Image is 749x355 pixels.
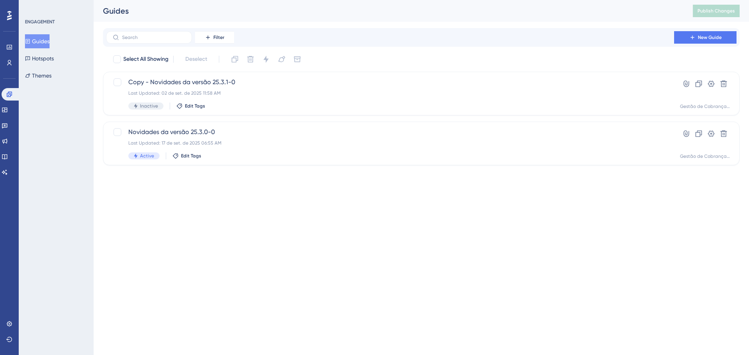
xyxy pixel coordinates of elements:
[181,153,201,159] span: Edit Tags
[213,34,224,41] span: Filter
[123,55,169,64] span: Select All Showing
[698,8,735,14] span: Publish Changes
[185,103,205,109] span: Edit Tags
[25,34,50,48] button: Guides
[128,140,652,146] div: Last Updated: 17 de set. de 2025 06:55 AM
[698,34,722,41] span: New Guide
[103,5,673,16] div: Guides
[25,51,54,65] button: Hotspots
[680,103,730,110] div: Gestão de Cobranças - Painel
[25,69,51,83] button: Themes
[185,55,207,64] span: Deselect
[140,103,158,109] span: Inactive
[674,31,737,44] button: New Guide
[122,35,185,40] input: Search
[176,103,205,109] button: Edit Tags
[693,5,740,17] button: Publish Changes
[140,153,154,159] span: Active
[172,153,201,159] button: Edit Tags
[25,19,55,25] div: ENGAGEMENT
[128,78,652,87] span: Copy - Novidades da versão 25.3.1-0
[128,127,652,137] span: Novidades da versão 25.3.0-0
[680,153,730,159] div: Gestão de Cobranças - Painel
[178,52,214,66] button: Deselect
[195,31,234,44] button: Filter
[128,90,652,96] div: Last Updated: 02 de set. de 2025 11:58 AM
